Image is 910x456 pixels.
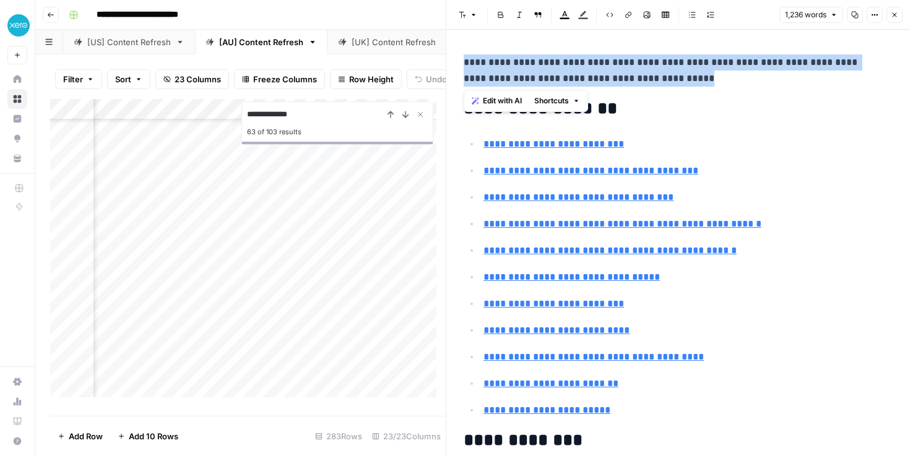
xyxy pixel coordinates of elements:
[7,372,27,392] a: Settings
[7,10,27,41] button: Workspace: XeroOps
[247,124,428,139] div: 63 of 103 results
[413,107,428,122] button: Close Search
[483,95,522,106] span: Edit with AI
[327,30,532,54] a: [[GEOGRAPHIC_DATA]] Content Refresh
[467,93,527,109] button: Edit with AI
[234,69,325,89] button: Freeze Columns
[7,129,27,148] a: Opportunities
[110,426,186,446] button: Add 10 Rows
[407,69,455,89] button: Undo
[129,430,178,442] span: Add 10 Rows
[7,148,27,168] a: Your Data
[115,73,131,85] span: Sort
[195,30,327,54] a: [AU] Content Refresh
[69,430,103,442] span: Add Row
[7,14,30,37] img: XeroOps Logo
[175,73,221,85] span: 23 Columns
[7,89,27,109] a: Browse
[107,69,150,89] button: Sort
[50,426,110,446] button: Add Row
[310,426,367,446] div: 283 Rows
[63,73,83,85] span: Filter
[367,426,446,446] div: 23/23 Columns
[383,107,398,122] button: Previous Result
[87,36,171,48] div: [US] Content Refresh
[63,30,195,54] a: [US] Content Refresh
[426,73,447,85] span: Undo
[7,431,27,451] button: Help + Support
[779,7,843,23] button: 1,236 words
[529,93,585,109] button: Shortcuts
[219,36,303,48] div: [AU] Content Refresh
[7,109,27,129] a: Insights
[7,411,27,431] a: Learning Hub
[349,73,394,85] span: Row Height
[7,392,27,411] a: Usage
[398,107,413,122] button: Next Result
[155,69,229,89] button: 23 Columns
[55,69,102,89] button: Filter
[7,69,27,89] a: Home
[534,95,569,106] span: Shortcuts
[330,69,402,89] button: Row Height
[253,73,317,85] span: Freeze Columns
[352,36,508,48] div: [[GEOGRAPHIC_DATA]] Content Refresh
[785,9,826,20] span: 1,236 words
